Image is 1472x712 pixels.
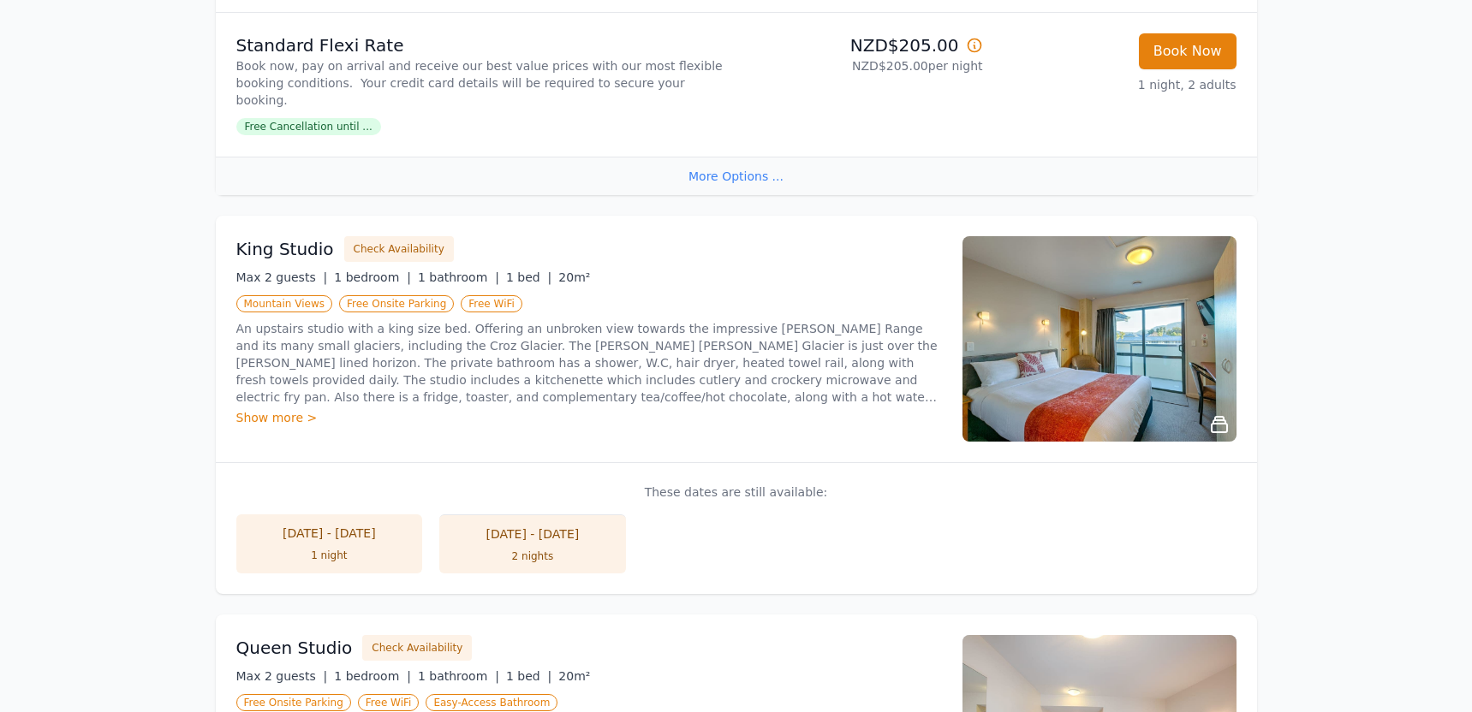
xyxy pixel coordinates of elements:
p: An upstairs studio with a king size bed. Offering an unbroken view towards the impressive [PERSON... [236,320,942,406]
button: Book Now [1139,33,1237,69]
span: 20m² [558,669,590,683]
span: 20m² [558,270,590,284]
span: Max 2 guests | [236,270,328,284]
div: More Options ... [216,157,1257,195]
span: Mountain Views [236,295,332,312]
span: 1 bedroom | [334,270,411,284]
span: Free Cancellation until ... [236,118,381,135]
button: Check Availability [344,236,454,262]
span: Free Onsite Parking [236,694,351,711]
p: Standard Flexi Rate [236,33,730,57]
div: 2 nights [456,549,609,563]
h3: Queen Studio [236,636,353,660]
div: [DATE] - [DATE] [253,525,406,542]
span: 1 bed | [506,270,551,284]
span: Max 2 guests | [236,669,328,683]
span: 1 bed | [506,669,551,683]
span: Free WiFi [358,694,420,711]
div: Show more > [236,409,942,426]
span: 1 bedroom | [334,669,411,683]
p: 1 night, 2 adults [997,76,1237,93]
p: These dates are still available: [236,484,1237,501]
span: Free Onsite Parking [339,295,454,312]
div: 1 night [253,549,406,562]
p: NZD$205.00 [743,33,983,57]
span: 1 bathroom | [418,270,499,284]
button: Check Availability [362,635,472,661]
span: Easy-Access Bathroom [426,694,557,711]
span: 1 bathroom | [418,669,499,683]
span: Free WiFi [461,295,522,312]
p: NZD$205.00 per night [743,57,983,74]
h3: King Studio [236,237,334,261]
p: Book now, pay on arrival and receive our best value prices with our most flexible booking conditi... [236,57,730,109]
div: [DATE] - [DATE] [456,525,609,543]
